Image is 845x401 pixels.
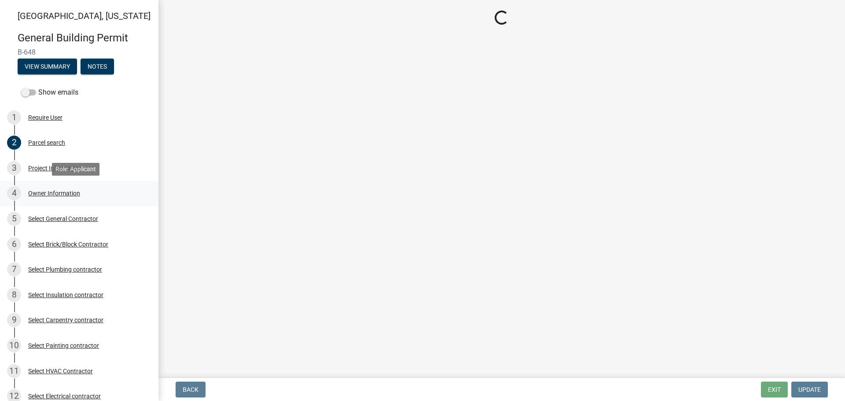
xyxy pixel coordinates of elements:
[28,393,101,399] div: Select Electrical contractor
[28,317,103,323] div: Select Carpentry contractor
[7,313,21,327] div: 9
[761,382,788,397] button: Exit
[7,136,21,150] div: 2
[28,292,103,298] div: Select Insulation contractor
[52,163,99,176] div: Role: Applicant
[28,241,108,247] div: Select Brick/Block Contractor
[18,59,77,74] button: View Summary
[28,190,80,196] div: Owner Information
[28,342,99,349] div: Select Painting contractor
[18,32,151,44] h4: General Building Permit
[7,237,21,251] div: 6
[81,59,114,74] button: Notes
[28,114,62,121] div: Require User
[7,212,21,226] div: 5
[28,368,93,374] div: Select HVAC Contractor
[81,63,114,70] wm-modal-confirm: Notes
[28,140,65,146] div: Parcel search
[7,262,21,276] div: 7
[18,63,77,70] wm-modal-confirm: Summary
[7,110,21,125] div: 1
[176,382,206,397] button: Back
[7,186,21,200] div: 4
[7,288,21,302] div: 8
[7,364,21,378] div: 11
[791,382,828,397] button: Update
[798,386,821,393] span: Update
[18,11,151,21] span: [GEOGRAPHIC_DATA], [US_STATE]
[21,87,78,98] label: Show emails
[28,216,98,222] div: Select General Contractor
[7,161,21,175] div: 3
[18,48,141,56] span: B-648
[183,386,198,393] span: Back
[7,338,21,353] div: 10
[28,266,102,272] div: Select Plumbing contractor
[28,165,81,171] div: Project Information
